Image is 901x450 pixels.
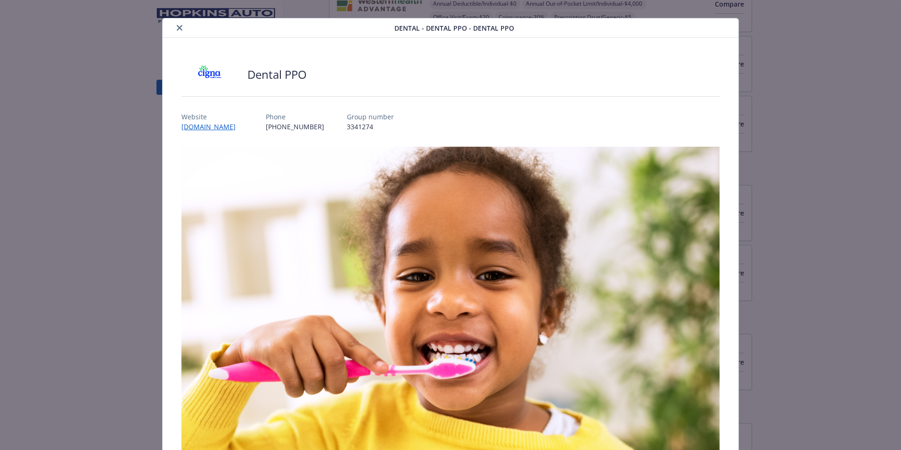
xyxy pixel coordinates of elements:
[181,60,238,89] img: CIGNA
[174,22,185,33] button: close
[347,112,394,122] p: Group number
[266,122,324,132] p: [PHONE_NUMBER]
[181,112,243,122] p: Website
[247,67,307,83] h2: Dental PPO
[394,23,514,33] span: Dental - Dental PPO - Dental PPO
[181,122,243,131] a: [DOMAIN_NAME]
[347,122,394,132] p: 3341274
[266,112,324,122] p: Phone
